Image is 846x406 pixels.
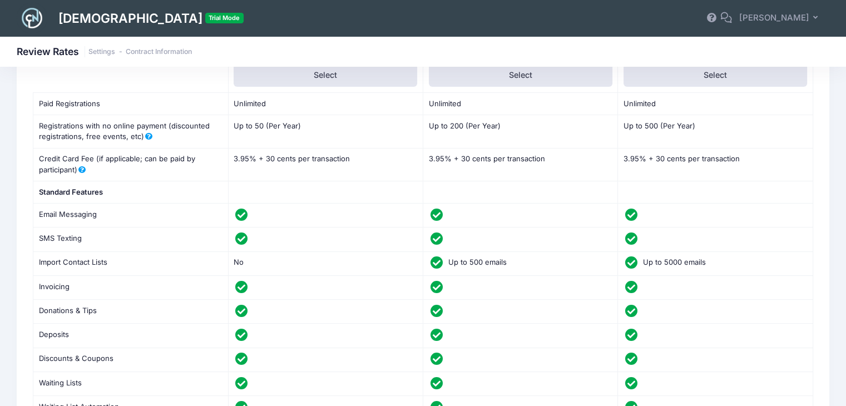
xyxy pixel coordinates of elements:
[739,12,809,24] span: [PERSON_NAME]
[234,63,417,87] label: Select
[228,148,423,181] td: 3.95% + 30 cents per transaction
[33,93,228,115] td: Paid Registrations
[33,372,228,395] td: Waiting Lists
[228,115,423,148] td: Up to 50 (Per Year)
[429,63,612,87] label: Select
[624,63,807,87] label: Select
[33,300,228,324] td: Donations & Tips
[39,187,103,196] strong: Standard Features
[423,93,618,115] td: Unlimited
[423,115,618,148] td: Up to 200 (Per Year)
[618,148,813,181] td: 3.95% + 30 cents per transaction
[205,13,244,23] span: Trial Mode
[33,115,228,148] td: Registrations with no online payment (discounted registrations, free events, etc)
[234,257,417,268] div: No
[17,3,47,33] img: Logo
[126,48,192,56] a: Contract Information
[618,93,813,115] td: Unlimited
[33,204,228,227] td: Email Messaging
[618,115,813,148] td: Up to 500 (Per Year)
[33,275,228,299] td: Invoicing
[228,93,423,115] td: Unlimited
[33,251,228,275] td: Import Contact Lists
[33,324,228,348] td: Deposits
[33,148,228,181] td: Credit Card Fee (if applicable; can be paid by participant)
[33,227,228,251] td: SMS Texting
[423,148,618,181] td: 3.95% + 30 cents per transaction
[88,48,115,56] a: Settings
[33,348,228,372] td: Discounts & Coupons
[58,3,244,33] h1: [DEMOGRAPHIC_DATA]
[448,257,507,268] span: Up to 500 emails
[17,46,192,57] h1: Review Rates
[643,257,706,268] span: Up to 5000 emails
[732,6,829,31] button: [PERSON_NAME]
